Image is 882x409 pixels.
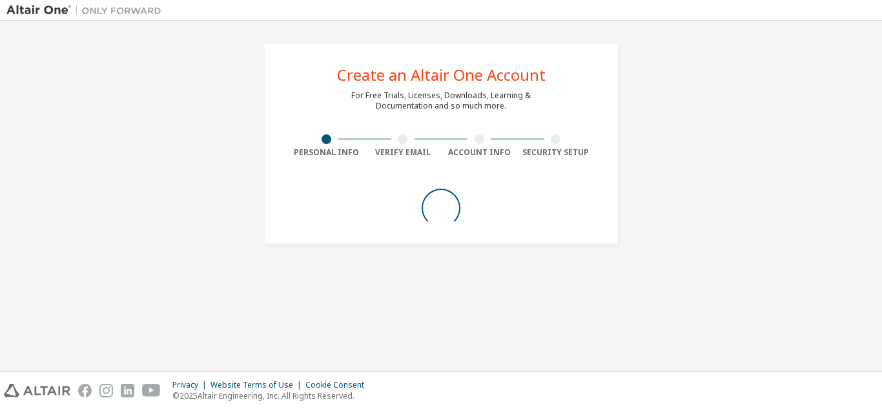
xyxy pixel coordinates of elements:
[4,384,70,397] img: altair_logo.svg
[518,147,595,158] div: Security Setup
[172,380,210,390] div: Privacy
[288,147,365,158] div: Personal Info
[351,90,531,111] div: For Free Trials, Licenses, Downloads, Learning & Documentation and so much more.
[78,384,92,397] img: facebook.svg
[210,380,305,390] div: Website Terms of Use
[441,147,518,158] div: Account Info
[337,67,546,83] div: Create an Altair One Account
[99,384,113,397] img: instagram.svg
[365,147,442,158] div: Verify Email
[142,384,161,397] img: youtube.svg
[172,390,372,401] p: © 2025 Altair Engineering, Inc. All Rights Reserved.
[6,4,168,17] img: Altair One
[305,380,372,390] div: Cookie Consent
[121,384,134,397] img: linkedin.svg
